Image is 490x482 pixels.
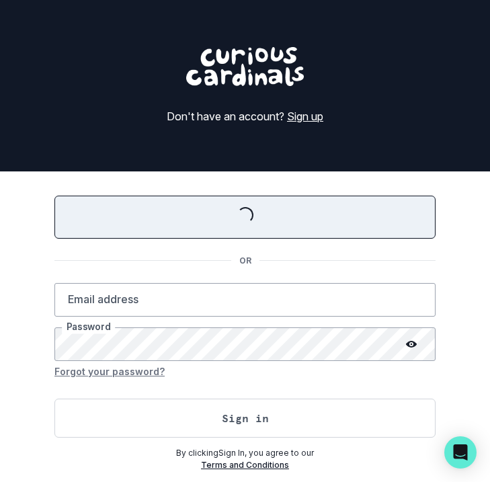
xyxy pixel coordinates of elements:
button: Sign in with Google (GSuite) [54,196,436,239]
button: Sign in [54,399,436,438]
p: Don't have an account? [167,108,323,124]
button: Forgot your password? [54,361,165,383]
p: OR [231,255,259,267]
p: By clicking Sign In , you agree to our [54,447,436,459]
a: Terms and Conditions [201,460,289,470]
div: Open Intercom Messenger [444,436,477,469]
img: Curious Cardinals Logo [186,47,304,86]
a: Sign up [287,110,323,123]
